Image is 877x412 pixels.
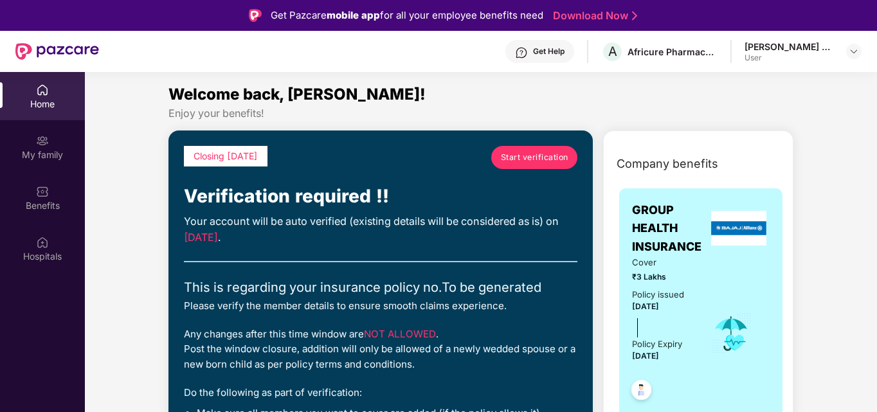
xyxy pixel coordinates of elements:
[184,231,218,244] span: [DATE]
[632,271,692,283] span: ₹3 Lakhs
[632,288,684,301] div: Policy issued
[271,8,543,23] div: Get Pazcare for all your employee benefits need
[608,44,617,59] span: A
[168,107,793,120] div: Enjoy your benefits!
[745,53,835,63] div: User
[249,9,262,22] img: Logo
[184,213,577,246] div: Your account will be auto verified (existing details will be considered as is) on .
[632,337,682,351] div: Policy Expiry
[632,9,637,22] img: Stroke
[628,46,718,58] div: Africure Pharmaceuticals ([GEOGRAPHIC_DATA]) Private
[632,301,659,311] span: [DATE]
[711,211,766,246] img: insurerLogo
[168,85,426,103] span: Welcome back, [PERSON_NAME]!
[194,150,258,161] span: Closing [DATE]
[626,376,657,408] img: svg+xml;base64,PHN2ZyB4bWxucz0iaHR0cDovL3d3dy53My5vcmcvMjAwMC9zdmciIHdpZHRoPSI0OC45NDMiIGhlaWdodD...
[327,9,380,21] strong: mobile app
[36,185,49,198] img: svg+xml;base64,PHN2ZyBpZD0iQmVuZWZpdHMiIHhtbG5zPSJodHRwOi8vd3d3LnczLm9yZy8yMDAwL3N2ZyIgd2lkdGg9Ij...
[553,9,633,22] a: Download Now
[632,201,708,256] span: GROUP HEALTH INSURANCE
[501,151,568,163] span: Start verification
[36,134,49,147] img: svg+xml;base64,PHN2ZyB3aWR0aD0iMjAiIGhlaWdodD0iMjAiIHZpZXdCb3g9IjAgMCAyMCAyMCIgZmlsbD0ibm9uZSIgeG...
[184,298,577,314] div: Please verify the member details to ensure smooth claims experience.
[184,385,577,400] div: Do the following as part of verification:
[745,40,835,53] div: [PERSON_NAME] S V
[617,155,718,173] span: Company benefits
[632,256,692,269] span: Cover
[36,236,49,249] img: svg+xml;base64,PHN2ZyBpZD0iSG9zcGl0YWxzIiB4bWxucz0iaHR0cDovL3d3dy53My5vcmcvMjAwMC9zdmciIHdpZHRoPS...
[184,182,577,210] div: Verification required !!
[36,84,49,96] img: svg+xml;base64,PHN2ZyBpZD0iSG9tZSIgeG1sbnM9Imh0dHA6Ly93d3cudzMub3JnLzIwMDAvc3ZnIiB3aWR0aD0iMjAiIG...
[849,46,859,57] img: svg+xml;base64,PHN2ZyBpZD0iRHJvcGRvd24tMzJ4MzIiIHhtbG5zPSJodHRwOi8vd3d3LnczLm9yZy8yMDAwL3N2ZyIgd2...
[184,327,577,372] div: Any changes after this time window are . Post the window closure, addition will only be allowed o...
[184,278,577,298] div: This is regarding your insurance policy no. To be generated
[491,146,577,169] a: Start verification
[515,46,528,59] img: svg+xml;base64,PHN2ZyBpZD0iSGVscC0zMngzMiIgeG1sbnM9Imh0dHA6Ly93d3cudzMub3JnLzIwMDAvc3ZnIiB3aWR0aD...
[364,328,436,340] span: NOT ALLOWED
[710,312,752,355] img: icon
[533,46,565,57] div: Get Help
[15,43,99,60] img: New Pazcare Logo
[632,351,659,361] span: [DATE]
